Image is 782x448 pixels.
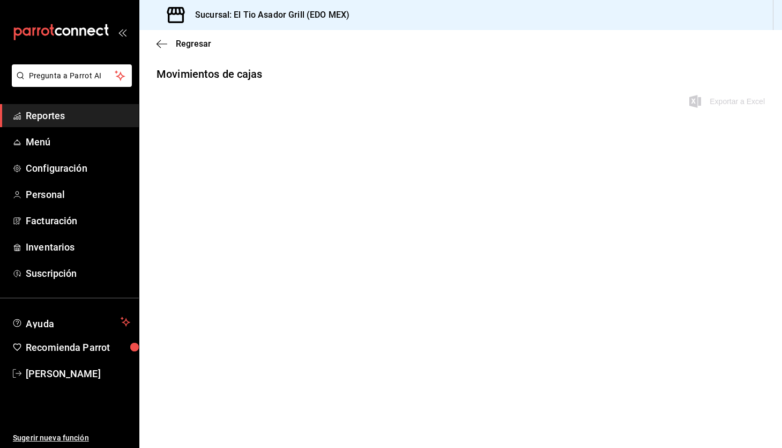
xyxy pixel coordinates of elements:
span: Regresar [176,39,211,49]
span: Reportes [26,108,130,123]
span: Recomienda Parrot [26,340,130,355]
span: Facturación [26,214,130,228]
span: [PERSON_NAME] [26,366,130,381]
span: Personal [26,187,130,202]
span: Sugerir nueva función [13,432,130,444]
div: Movimientos de cajas [157,66,263,82]
span: Pregunta a Parrot AI [29,70,115,82]
button: open_drawer_menu [118,28,126,36]
span: Ayuda [26,315,116,328]
h3: Sucursal: El Tio Asador Grill (EDO MEX) [187,9,349,21]
button: Regresar [157,39,211,49]
span: Menú [26,135,130,149]
button: Pregunta a Parrot AI [12,64,132,87]
span: Configuración [26,161,130,175]
span: Suscripción [26,266,130,281]
a: Pregunta a Parrot AI [8,78,132,89]
span: Inventarios [26,240,130,254]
